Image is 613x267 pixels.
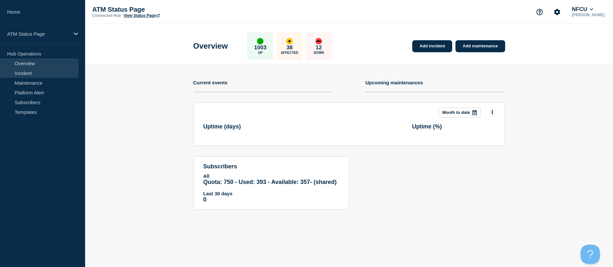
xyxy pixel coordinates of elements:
[203,191,339,196] p: Last 30 days
[203,173,339,179] p: All
[439,107,481,118] button: Month to date
[193,42,228,51] h1: Overview
[412,40,452,52] a: Add incident
[203,196,339,203] p: 0
[7,31,70,37] p: ATM Status Page
[313,51,324,55] p: Down
[287,44,293,51] p: 38
[570,13,606,17] p: [PERSON_NAME]
[254,44,266,51] p: 1003
[92,6,222,13] p: ATM Status Page
[258,51,262,55] p: Up
[124,13,160,18] a: View Status Page
[193,80,228,85] h4: Current events
[570,6,594,13] button: NFCU
[315,38,322,44] div: down
[550,5,564,19] button: Account settings
[455,40,505,52] a: Add maintenance
[581,245,600,264] iframe: Help Scout Beacon - Open
[442,110,470,115] p: Month to date
[92,13,121,18] p: Connected Hub
[281,51,298,55] p: Affected
[203,163,339,170] h4: subscribers
[412,123,495,130] h3: Uptime ( % )
[203,123,286,130] h3: Uptime ( days )
[203,179,337,185] span: Quota: 750 - Used: 393 - Available: 357 - (shared)
[533,5,546,19] button: Support
[365,80,423,85] h4: Upcoming maintenances
[316,44,322,51] p: 12
[286,38,293,44] div: affected
[257,38,263,44] div: up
